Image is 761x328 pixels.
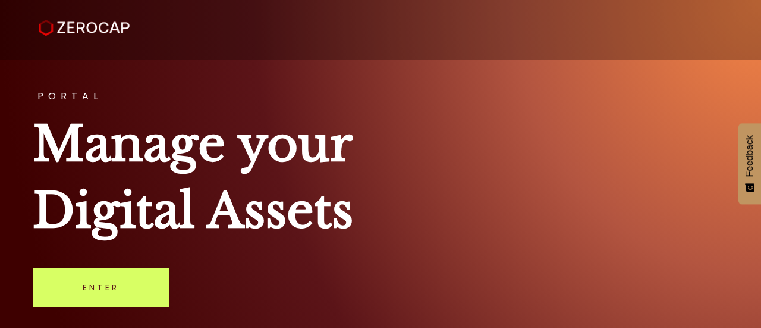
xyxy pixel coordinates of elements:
h3: PORTAL [33,92,728,101]
h1: Manage your Digital Assets [33,111,728,244]
a: Enter [33,268,169,307]
span: Feedback [744,135,755,177]
button: Feedback - Show survey [738,123,761,204]
img: ZeroCap [39,20,130,36]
